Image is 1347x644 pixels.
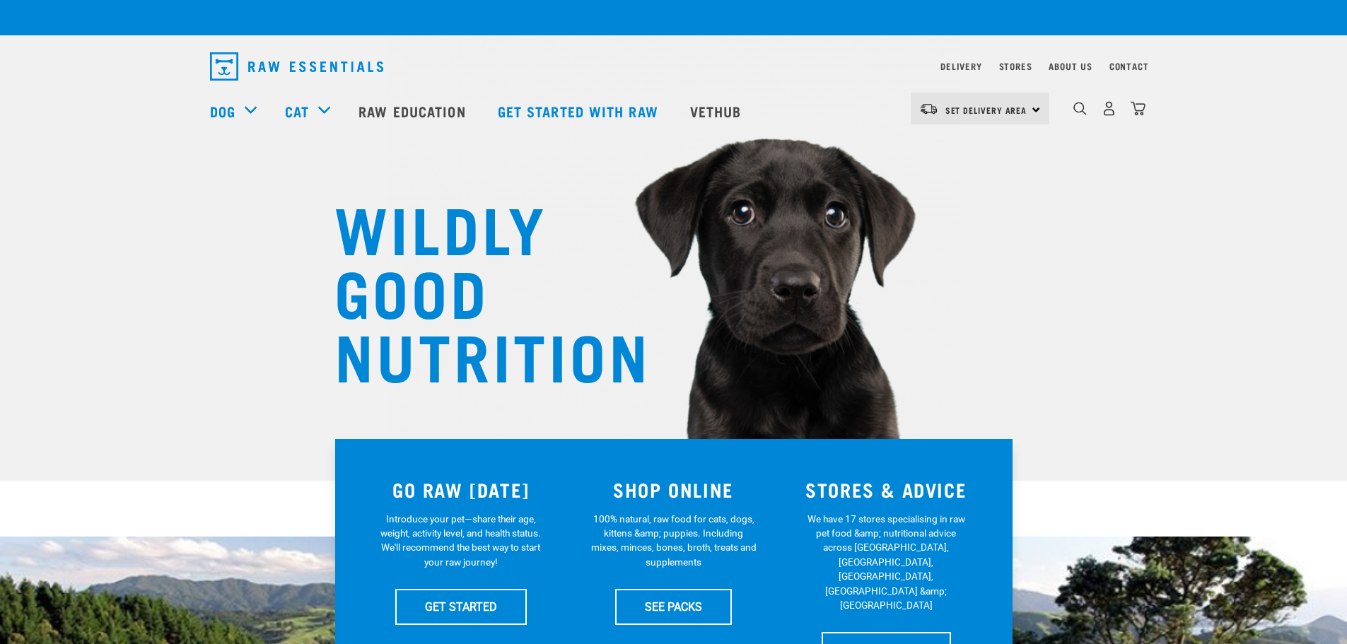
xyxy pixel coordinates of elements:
[1049,64,1092,69] a: About Us
[378,512,544,570] p: Introduce your pet—share their age, weight, activity level, and health status. We'll recommend th...
[940,64,981,69] a: Delivery
[1109,64,1149,69] a: Contact
[210,52,383,81] img: Raw Essentials Logo
[615,589,732,624] a: SEE PACKS
[945,107,1027,112] span: Set Delivery Area
[590,512,757,570] p: 100% natural, raw food for cats, dogs, kittens &amp; puppies. Including mixes, minces, bones, bro...
[199,47,1149,86] nav: dropdown navigation
[334,194,617,385] h1: WILDLY GOOD NUTRITION
[1102,101,1116,116] img: user.png
[363,479,559,500] h3: GO RAW [DATE]
[788,479,984,500] h3: STORES & ADVICE
[999,64,1032,69] a: Stores
[919,103,938,115] img: van-moving.png
[344,83,483,139] a: Raw Education
[676,83,759,139] a: Vethub
[1131,101,1145,116] img: home-icon@2x.png
[576,479,771,500] h3: SHOP ONLINE
[210,100,235,122] a: Dog
[484,83,676,139] a: Get started with Raw
[285,100,309,122] a: Cat
[395,589,527,624] a: GET STARTED
[1073,102,1087,115] img: home-icon-1@2x.png
[803,512,969,613] p: We have 17 stores specialising in raw pet food &amp; nutritional advice across [GEOGRAPHIC_DATA],...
